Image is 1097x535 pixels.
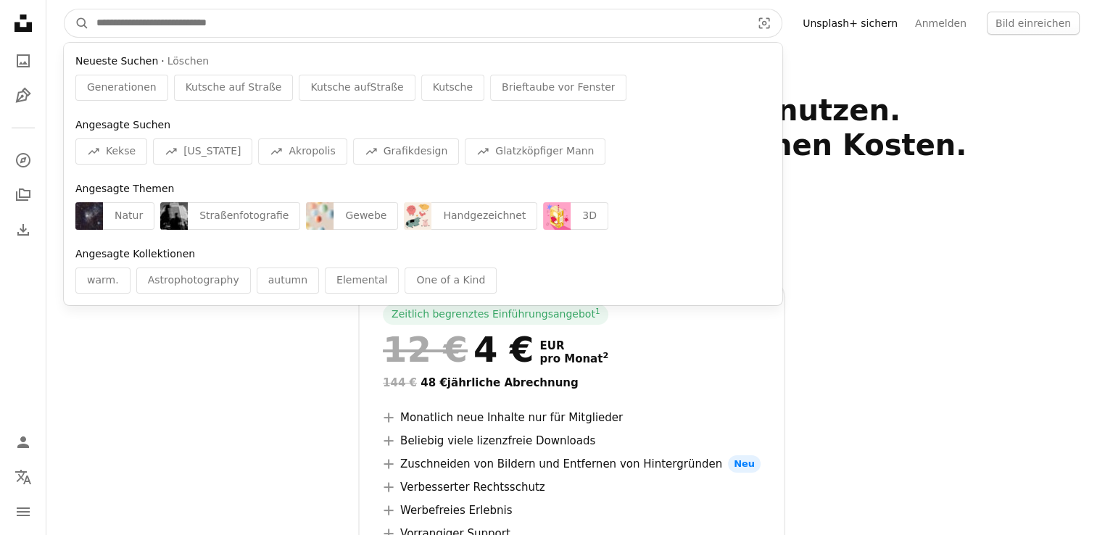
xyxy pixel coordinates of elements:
button: Sprache [9,463,38,492]
span: Kutsche aufStraße [310,80,403,95]
li: Zuschneiden von Bildern und Entfernen von Hintergründen [383,455,761,473]
span: Brieftaube vor Fenster [502,80,615,95]
div: 48 € jährliche Abrechnung [383,374,761,391]
a: Bisherige Downloads [9,215,38,244]
img: photo-1758220824544-08877c5a774b [75,202,103,230]
button: Menü [9,497,38,526]
span: 12 € [383,331,468,368]
a: 1 [592,307,603,322]
div: autumn [257,267,319,294]
a: Entdecken [9,146,38,175]
div: warm. [75,267,131,294]
li: Werbefreies Erlebnis [383,502,761,519]
span: Kekse [106,144,136,159]
div: Handgezeichnet [431,202,537,230]
span: Neu [728,455,761,473]
li: Monatlich neue Inhalte nur für Mitglieder [383,409,761,426]
span: Akropolis [289,144,335,159]
form: Finden Sie Bildmaterial auf der ganzen Webseite [64,9,782,38]
span: Kutsche [433,80,473,95]
a: Startseite — Unsplash [9,9,38,41]
div: 3D [571,202,608,230]
a: Fotos [9,46,38,75]
a: Anmelden [906,12,975,35]
a: Anmelden / Registrieren [9,428,38,457]
button: Unsplash suchen [65,9,89,37]
div: Natur [103,202,154,230]
div: Gewebe [334,202,398,230]
div: Zeitlich begrenztes Einführungsangebot [383,304,608,325]
div: One of a Kind [405,267,497,294]
span: Neueste Suchen [75,54,158,69]
button: Visuelle Suche [747,9,782,37]
span: Grafikdesign [384,144,448,159]
span: Generationen [87,80,157,95]
span: Angesagte Kollektionen [75,248,195,260]
div: Straßenfotografie [188,202,300,230]
img: premium_photo-1746420146061-0256c1335fe4 [306,202,334,230]
img: premium_vector-1738857557550-07f8ae7b8745 [404,202,431,230]
span: Glatzköpfiger Mann [495,144,594,159]
li: Beliebig viele lizenzfreie Downloads [383,432,761,449]
span: pro Monat [539,352,608,365]
span: Kutsche auf Straße [186,80,282,95]
sup: 2 [603,351,608,360]
sup: 1 [595,307,600,315]
span: [US_STATE] [183,144,241,159]
button: Bild einreichen [987,12,1080,35]
div: Astrophotography [136,267,251,294]
div: 4 € [383,331,534,368]
img: premium_photo-1728498509310-23faa8d96510 [160,202,188,230]
span: Angesagte Themen [75,183,174,194]
div: · [75,54,771,69]
img: premium_vector-1758302521831-3bea775646bd [543,202,571,230]
div: Elemental [325,267,399,294]
a: Kollektionen [9,181,38,210]
button: Löschen [167,54,209,69]
a: Unsplash+ sichern [794,12,906,35]
span: Angesagte Suchen [75,119,170,130]
a: 2 [600,352,611,365]
span: EUR [539,339,608,352]
a: Grafiken [9,81,38,110]
li: Verbesserter Rechtsschutz [383,478,761,496]
span: 144 € [383,376,417,389]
